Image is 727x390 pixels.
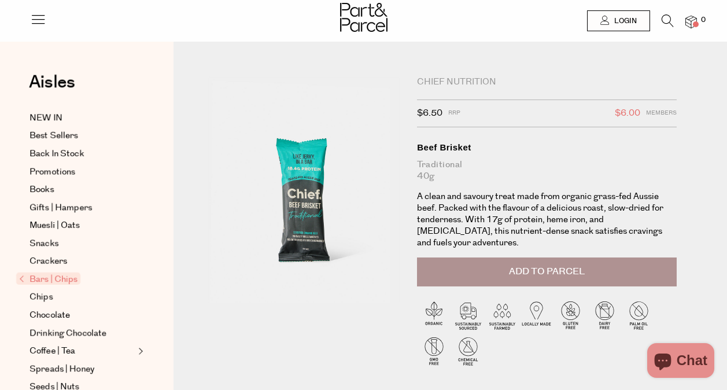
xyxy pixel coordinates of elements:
a: Back In Stock [29,147,135,161]
span: Drinking Chocolate [29,326,106,340]
button: Expand/Collapse Coffee | Tea [135,344,143,358]
div: Chief Nutrition [417,76,677,88]
a: Aisles [29,73,75,102]
span: Muesli | Oats [29,219,80,233]
a: Promotions [29,165,135,179]
span: 0 [698,15,708,25]
a: 0 [685,16,697,28]
span: Aisles [29,69,75,95]
a: Muesli | Oats [29,219,135,233]
img: Part&Parcel [340,3,388,32]
a: Snacks [29,237,135,251]
span: Add to Parcel [509,265,585,278]
span: Snacks [29,237,58,251]
span: $6.50 [417,106,442,121]
span: $6.00 [615,106,640,121]
span: Bars | Chips [16,273,80,285]
img: P_P-ICONS-Live_Bec_V11_Chemical_Free.svg [451,334,485,368]
a: Best Sellers [29,129,135,143]
a: Bars | Chips [19,273,135,286]
img: Beef Brisket [208,76,400,303]
span: Chocolate [29,308,70,322]
span: Login [611,16,637,26]
img: P_P-ICONS-Live_Bec_V11_Sustainable_Farmed.svg [485,298,519,332]
img: P_P-ICONS-Live_Bec_V11_Sustainable_Sourced.svg [451,298,485,332]
button: Add to Parcel [417,257,677,286]
img: P_P-ICONS-Live_Bec_V11_Organic.svg [417,298,451,332]
span: Books [29,183,54,197]
a: Crackers [29,255,135,268]
span: Coffee | Tea [29,344,75,358]
div: Traditional 40g [417,159,677,182]
div: Beef Brisket [417,142,677,153]
a: Coffee | Tea [29,344,135,358]
a: Chocolate [29,308,135,322]
img: P_P-ICONS-Live_Bec_V11_Locally_Made_2.svg [519,298,553,332]
img: P_P-ICONS-Live_Bec_V11_Gluten_Free.svg [553,298,588,332]
span: Spreads | Honey [29,362,94,376]
span: NEW IN [29,111,62,125]
img: P_P-ICONS-Live_Bec_V11_GMO_Free.svg [417,334,451,368]
a: Login [587,10,650,31]
a: Books [29,183,135,197]
span: Members [646,106,677,121]
a: Drinking Chocolate [29,326,135,340]
a: Gifts | Hampers [29,201,135,215]
inbox-online-store-chat: Shopify online store chat [644,343,718,381]
span: Chips [29,290,53,304]
a: Chips [29,290,135,304]
span: RRP [448,106,460,121]
img: P_P-ICONS-Live_Bec_V11_Dairy_Free.svg [588,298,622,332]
span: Gifts | Hampers [29,201,92,215]
img: P_P-ICONS-Live_Bec_V11_Palm_Oil_Free.svg [622,298,656,332]
a: Spreads | Honey [29,362,135,376]
span: Promotions [29,165,75,179]
span: Back In Stock [29,147,84,161]
span: Best Sellers [29,129,78,143]
p: A clean and savoury treat made from organic grass-fed Aussie beef. Packed with the flavour of a d... [417,191,677,249]
a: NEW IN [29,111,135,125]
span: Crackers [29,255,67,268]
